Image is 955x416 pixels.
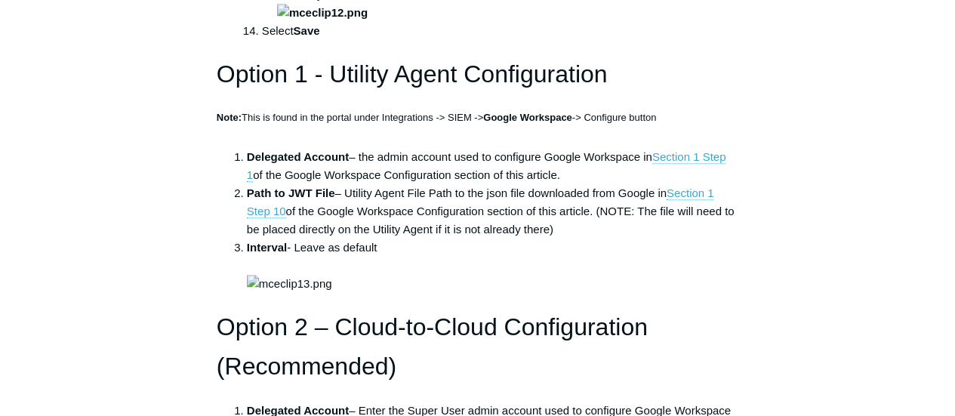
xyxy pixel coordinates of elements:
[262,22,738,40] li: Select
[277,4,368,22] img: mceclip12.png
[293,24,319,37] strong: Save
[217,308,738,385] h1: Option 2 – Cloud-to-Cloud Configuration (Recommended)
[217,112,242,123] strong: Note:
[247,148,738,184] li: – the admin account used to configure Google Workspace in of the Google Workspace Configuration s...
[217,55,738,132] h1: Option 1 - Utility Agent Configuration
[247,184,738,239] li: – Utility Agent File Path to the json file downloaded from Google in of the Google Workspace Conf...
[247,275,332,293] img: mceclip13.png
[483,112,572,123] strong: Google Workspace
[247,241,287,254] strong: Interval
[217,112,657,123] span: This is found in the portal under Integrations -> SIEM -> -> Configure button
[247,239,738,293] li: - Leave as default
[247,150,349,163] strong: Delegated Account
[247,186,335,199] strong: Path to JWT File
